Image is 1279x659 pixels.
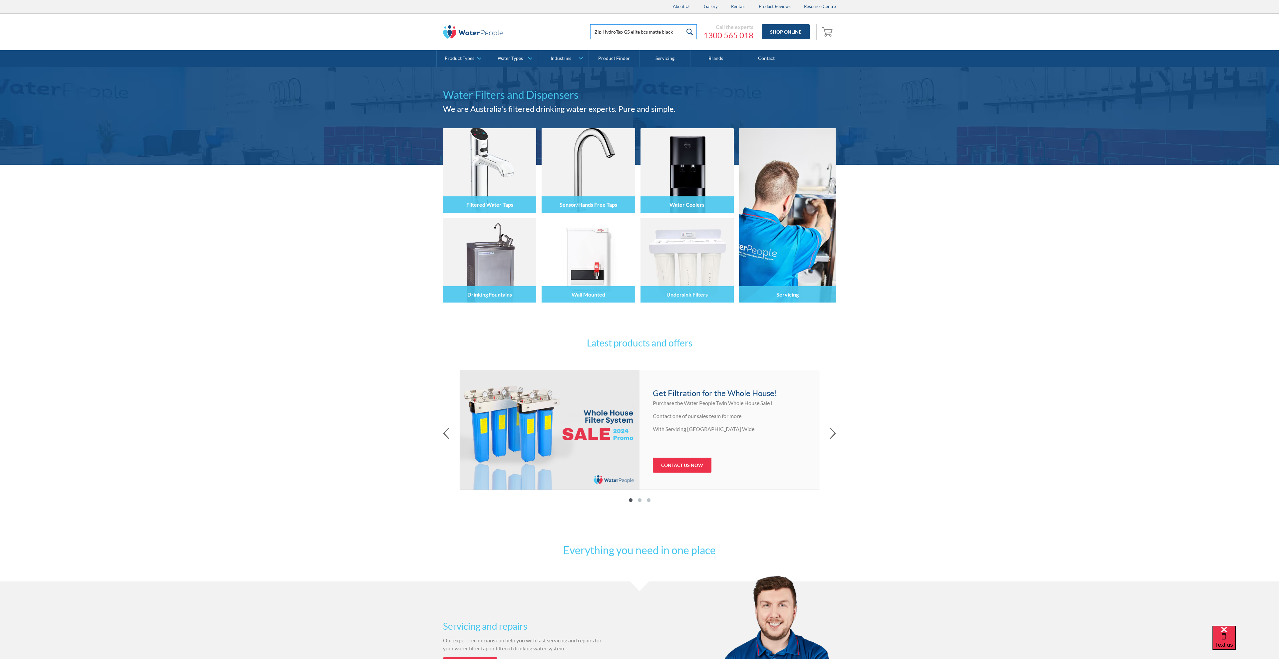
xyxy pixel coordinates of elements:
[443,128,536,213] img: Filtered Water Taps
[690,50,741,67] a: Brands
[703,24,753,30] div: Call the experts
[640,218,734,303] img: Undersink Filters
[703,30,753,40] a: 1300 565 018
[653,387,806,399] h4: Get Filtration for the Whole House!
[443,636,604,652] p: Our expert technicians can help you with fast servicing and repairs for your water filter tap or ...
[467,291,512,298] h4: Drinking Fountains
[776,291,799,298] h4: Servicing
[466,201,513,208] h4: Filtered Water Taps
[542,218,635,303] img: Wall Mounted
[640,128,734,213] img: Water Coolers
[820,24,836,40] a: Open empty cart
[572,291,605,298] h4: Wall Mounted
[443,218,536,303] img: Drinking Fountains
[510,336,769,350] h3: Latest products and offers
[589,50,639,67] a: Product Finder
[590,24,697,39] input: Search products
[551,56,571,61] div: Industries
[1212,626,1279,659] iframe: podium webchat widget bubble
[739,128,836,303] a: Servicing
[460,370,639,490] img: Whole House Sale
[653,425,806,433] p: With Servicing [GEOGRAPHIC_DATA] Wide
[498,56,523,61] div: Water Types
[445,56,474,61] div: Product Types
[640,50,690,67] a: Servicing
[543,542,736,558] h2: Everything you need in one place
[666,291,708,298] h4: Undersink Filters
[762,24,810,39] a: Shop Online
[822,26,834,37] img: shopping cart
[653,438,806,446] p: ‍
[542,128,635,213] img: Sensor/Hands Free Taps
[653,412,806,420] p: Contact one of our sales team for more
[443,619,604,633] h3: Servicing and repairs
[437,50,487,67] a: Product Types
[653,458,711,473] a: CONTACT US NOW
[487,50,538,67] a: Water Types
[560,201,617,208] h4: Sensor/Hands Free Taps
[669,201,704,208] h4: Water Coolers
[443,25,503,39] img: The Water People
[538,50,589,67] a: Industries
[741,50,792,67] a: Contact
[653,399,806,407] p: Purchase the Water People Twin Whole House Sale !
